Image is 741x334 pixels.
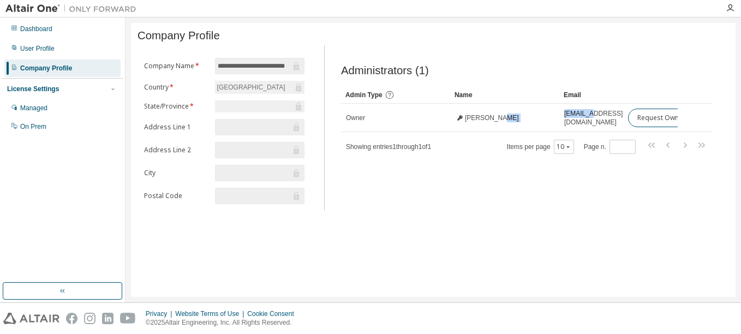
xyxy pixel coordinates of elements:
div: Website Terms of Use [175,309,247,318]
div: Cookie Consent [247,309,300,318]
span: Admin Type [345,91,383,99]
div: License Settings [7,85,59,93]
span: Items per page [507,140,574,154]
button: 10 [557,142,571,151]
div: Company Profile [20,64,72,73]
label: Address Line 1 [144,123,208,132]
span: Page n. [584,140,636,154]
span: [EMAIL_ADDRESS][DOMAIN_NAME] [564,109,623,127]
div: User Profile [20,44,55,53]
img: altair_logo.svg [3,313,59,324]
p: © 2025 Altair Engineering, Inc. All Rights Reserved. [146,318,301,327]
label: Postal Code [144,192,208,200]
div: Privacy [146,309,175,318]
span: Company Profile [138,29,220,42]
div: Dashboard [20,25,52,33]
img: youtube.svg [120,313,136,324]
div: Email [564,86,619,104]
label: Country [144,83,208,92]
label: City [144,169,208,177]
div: [GEOGRAPHIC_DATA] [215,81,304,94]
label: State/Province [144,102,208,111]
span: Showing entries 1 through 1 of 1 [346,143,431,151]
img: Altair One [5,3,142,14]
img: instagram.svg [84,313,95,324]
div: [GEOGRAPHIC_DATA] [216,81,287,93]
span: [PERSON_NAME] [465,114,519,122]
label: Company Name [144,62,208,70]
img: facebook.svg [66,313,77,324]
span: Owner [346,114,365,122]
div: Name [455,86,555,104]
div: On Prem [20,122,46,131]
span: Administrators (1) [341,64,429,77]
label: Address Line 2 [144,146,208,154]
div: Managed [20,104,47,112]
img: linkedin.svg [102,313,113,324]
button: Request Owner Change [628,109,720,127]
